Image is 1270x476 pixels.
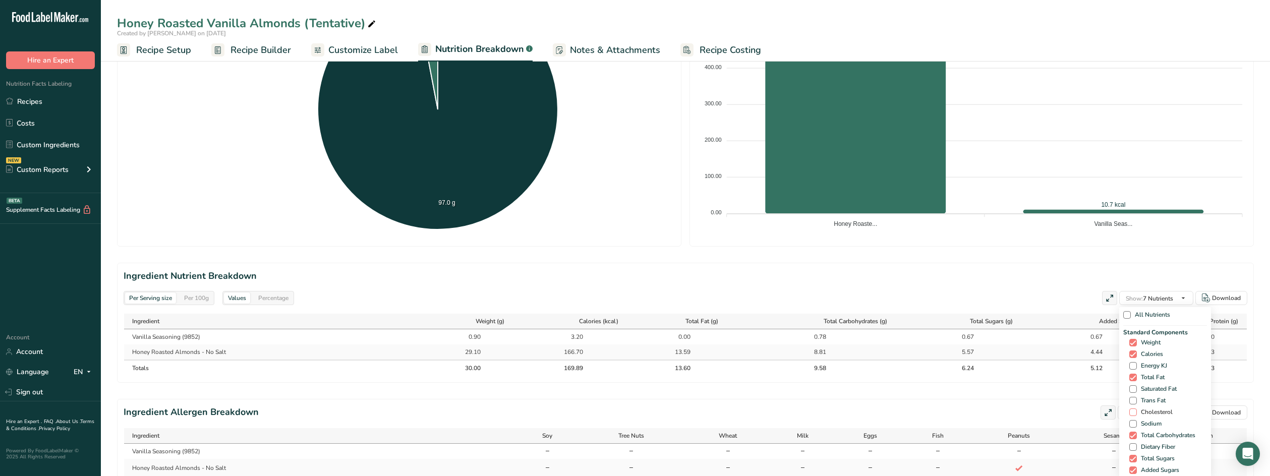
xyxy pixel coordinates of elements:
span: Peanuts [1008,431,1030,440]
span: Tree Nuts [618,431,644,440]
a: Recipe Setup [117,39,191,62]
span: Fish [932,431,944,440]
div: 9.58 [801,364,826,373]
div: EN [74,366,95,378]
tspan: Vanilla Seas... [1094,220,1133,227]
span: Recipe Costing [700,43,761,57]
span: Standard Components [1123,328,1207,337]
a: Privacy Policy [39,425,70,432]
button: Download [1195,405,1247,420]
span: Total Carbohydrates [1137,432,1195,439]
div: Open Intercom Messenger [1236,442,1260,466]
div: BETA [7,198,22,204]
div: Honey Roasted Vanilla Almonds (Tentative) [117,14,378,32]
span: Show: [1126,294,1143,303]
span: Sesame [1104,431,1124,440]
span: Dietary Fiber [1137,443,1175,451]
div: Values [224,292,250,304]
div: Download [1212,408,1241,417]
a: Nutrition Breakdown [418,38,533,62]
span: Total Fat [1137,374,1165,381]
span: Sodium [1137,420,1162,428]
div: Percentage [254,292,293,304]
span: Energy KJ [1137,362,1167,370]
a: FAQ . [44,418,56,425]
span: Cholesterol [1137,408,1173,416]
span: Protein (g) [1209,317,1238,326]
span: Trans Fat [1137,397,1166,404]
div: 29.10 [455,347,481,356]
a: Customize Label [311,39,398,62]
div: 30.00 [455,364,481,373]
div: 0.67 [949,332,974,341]
div: 13.60 [665,364,690,373]
div: 0.90 [455,332,481,341]
span: Saturated Fat [1137,385,1177,393]
div: 5.57 [949,347,974,356]
div: 3.20 [558,332,583,341]
td: Vanilla Seasoning (9852) [124,329,423,344]
button: Show:7 Nutrients [1119,291,1193,305]
h2: Ingredient Allergen Breakdown [124,405,259,420]
span: Total Sugars [1137,455,1175,462]
td: Honey Roasted Almonds - No Salt [124,344,423,360]
td: Vanilla Seasoning (9852) [124,444,517,459]
h2: Ingredient Nutrient Breakdown [124,269,1247,283]
span: Eggs [863,431,877,440]
span: Total Sugars (g) [970,317,1013,326]
div: Per Serving size [125,292,176,304]
div: 0.78 [801,332,826,341]
div: Per 100g [180,292,213,304]
div: Download [1212,293,1241,303]
tspan: 300.00 [705,100,722,106]
a: Recipe Builder [211,39,291,62]
span: Calories [1137,350,1163,358]
div: 8.81 [801,347,826,356]
div: NEW [6,157,21,163]
div: 5.12 [1077,364,1103,373]
a: Recipe Costing [680,39,761,62]
tspan: 0.00 [711,209,721,215]
button: Download [1195,291,1247,305]
span: Total Fat (g) [685,317,718,326]
a: Notes & Attachments [553,39,660,62]
span: Recipe Setup [136,43,191,57]
span: Notes & Attachments [570,43,660,57]
button: Show:9 Allergens [1118,405,1193,420]
div: 4.44 [1077,347,1103,356]
span: Soy [542,431,552,440]
div: 6.24 [949,364,974,373]
span: Ingredient [132,431,159,440]
span: All Nutrients [1131,311,1170,319]
span: Added Sugars (g) [1099,317,1146,326]
span: Customize Label [328,43,398,57]
a: Language [6,363,49,381]
span: Milk [797,431,809,440]
span: Ingredient [132,317,159,326]
tspan: 400.00 [705,64,722,70]
a: Terms & Conditions . [6,418,94,432]
div: Custom Reports [6,164,69,175]
div: 0.00 [665,332,690,341]
tspan: 200.00 [705,137,722,143]
th: Totals [124,360,423,376]
div: 0.67 [1077,332,1103,341]
a: About Us . [56,418,80,425]
div: 13.59 [665,347,690,356]
tspan: Honey Roaste... [834,220,877,227]
span: Calories (kcal) [579,317,618,326]
a: Hire an Expert . [6,418,42,425]
span: Weight [1137,339,1161,346]
div: 169.89 [558,364,583,373]
tspan: 100.00 [705,173,722,179]
button: Hire an Expert [6,51,95,69]
div: 166.70 [558,347,583,356]
span: Nutrition Breakdown [435,42,524,56]
div: Powered By FoodLabelMaker © 2025 All Rights Reserved [6,448,95,460]
span: Created by [PERSON_NAME] on [DATE] [117,29,226,37]
span: Recipe Builder [230,43,291,57]
span: Total Carbohydrates (g) [824,317,887,326]
span: Wheat [719,431,737,440]
span: Added Sugars [1137,466,1179,474]
span: 7 Nutrients [1126,294,1173,303]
